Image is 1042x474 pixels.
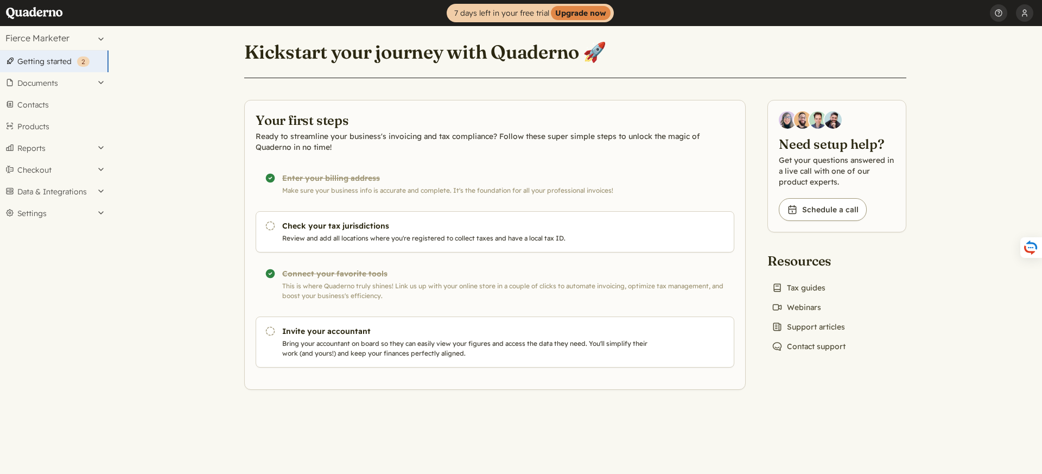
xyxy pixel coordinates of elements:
[256,131,734,153] p: Ready to streamline your business's invoicing and tax compliance? Follow these super simple steps...
[282,339,652,358] p: Bring your accountant on board so they can easily view your figures and access the data they need...
[551,6,611,20] strong: Upgrade now
[447,4,614,22] a: 7 days left in your free trialUpgrade now
[767,319,849,334] a: Support articles
[282,233,652,243] p: Review and add all locations where you're registered to collect taxes and have a local tax ID.
[81,58,85,66] span: 2
[779,135,895,153] h2: Need setup help?
[244,40,606,64] h1: Kickstart your journey with Quaderno 🚀
[767,339,850,354] a: Contact support
[282,326,652,337] h3: Invite your accountant
[779,111,796,129] img: Diana Carrasco, Account Executive at Quaderno
[256,211,734,252] a: Check your tax jurisdictions Review and add all locations where you're registered to collect taxe...
[256,317,734,368] a: Invite your accountant Bring your accountant on board so they can easily view your figures and ac...
[779,198,867,221] a: Schedule a call
[282,220,652,231] h3: Check your tax jurisdictions
[767,300,825,315] a: Webinars
[794,111,811,129] img: Jairo Fumero, Account Executive at Quaderno
[809,111,827,129] img: Ivo Oltmans, Business Developer at Quaderno
[824,111,842,129] img: Javier Rubio, DevRel at Quaderno
[779,155,895,187] p: Get your questions answered in a live call with one of our product experts.
[767,280,830,295] a: Tax guides
[256,111,734,129] h2: Your first steps
[767,252,850,269] h2: Resources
